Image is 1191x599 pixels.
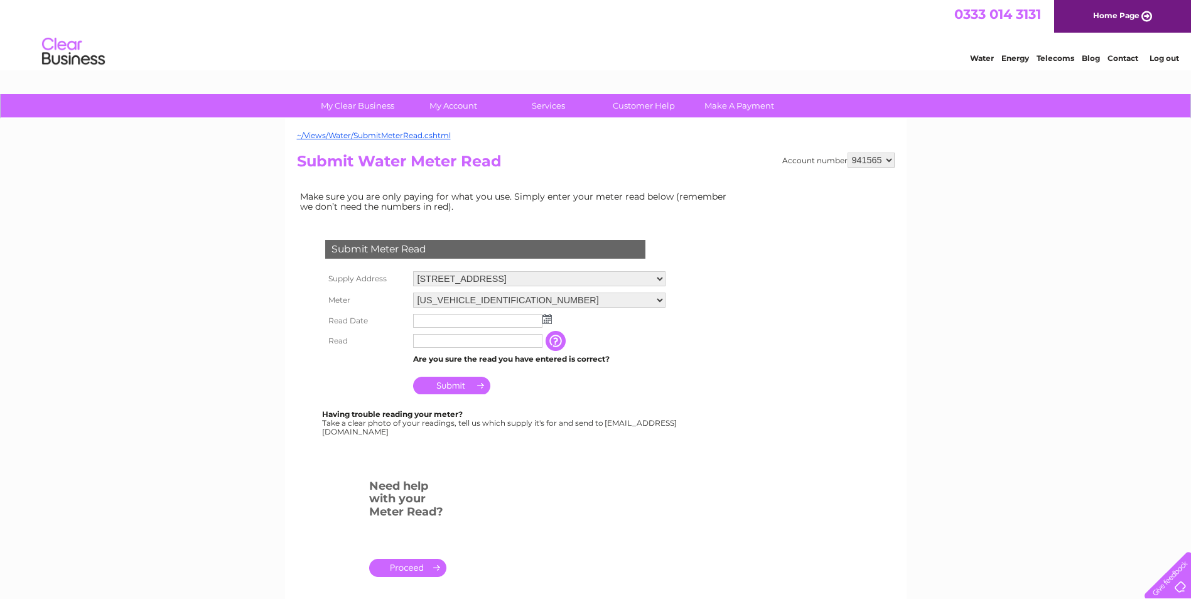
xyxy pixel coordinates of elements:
[970,53,994,63] a: Water
[954,6,1041,22] a: 0333 014 3131
[297,153,895,176] h2: Submit Water Meter Read
[401,94,505,117] a: My Account
[1037,53,1074,63] a: Telecoms
[410,351,669,367] td: Are you sure the read you have entered is correct?
[369,559,446,577] a: .
[322,268,410,289] th: Supply Address
[687,94,791,117] a: Make A Payment
[1082,53,1100,63] a: Blog
[322,410,679,436] div: Take a clear photo of your readings, tell us which supply it's for and send to [EMAIL_ADDRESS][DO...
[322,311,410,331] th: Read Date
[322,331,410,351] th: Read
[297,188,736,215] td: Make sure you are only paying for what you use. Simply enter your meter read below (remember we d...
[41,33,105,71] img: logo.png
[542,314,552,324] img: ...
[497,94,600,117] a: Services
[299,7,893,61] div: Clear Business is a trading name of Verastar Limited (registered in [GEOGRAPHIC_DATA] No. 3667643...
[322,409,463,419] b: Having trouble reading your meter?
[413,377,490,394] input: Submit
[1001,53,1029,63] a: Energy
[1107,53,1138,63] a: Contact
[322,289,410,311] th: Meter
[325,240,645,259] div: Submit Meter Read
[782,153,895,168] div: Account number
[369,477,446,525] h3: Need help with your Meter Read?
[306,94,409,117] a: My Clear Business
[297,131,451,140] a: ~/Views/Water/SubmitMeterRead.cshtml
[546,331,568,351] input: Information
[592,94,696,117] a: Customer Help
[1150,53,1179,63] a: Log out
